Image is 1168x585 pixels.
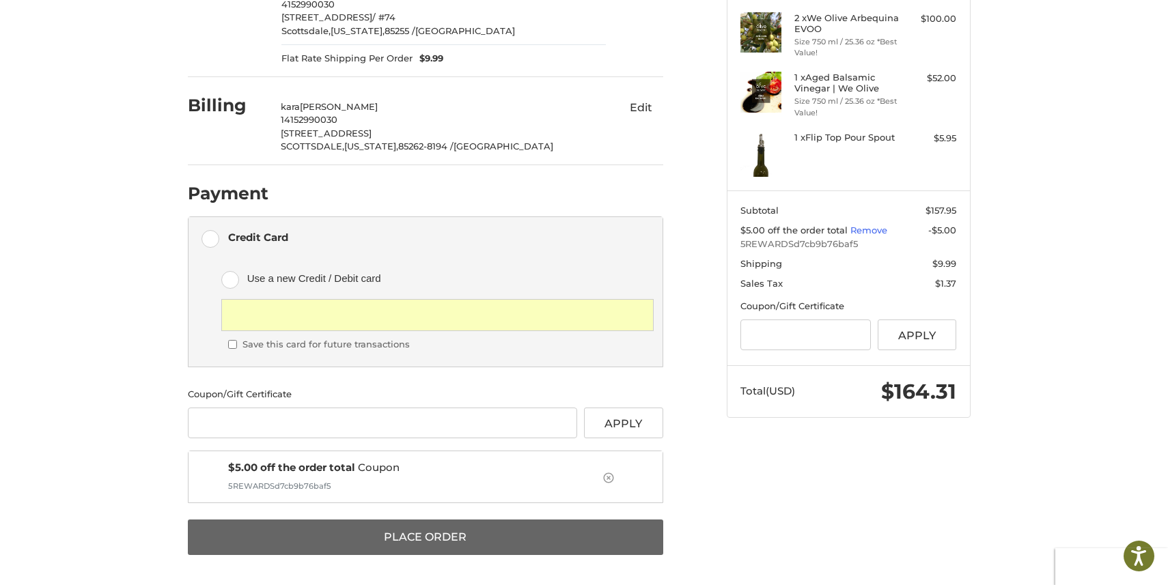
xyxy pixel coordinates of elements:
span: Use a new Credit / Debit card [247,267,634,289]
span: Coupon [228,460,598,476]
span: [GEOGRAPHIC_DATA] [454,141,553,152]
li: Size 750 ml / 25.36 oz *Best Value! [794,96,899,118]
button: Apply [878,319,957,350]
h4: 2 x We Olive Arbequina EVOO [794,12,899,35]
span: Scottsdale, [281,25,331,36]
span: $9.99 [932,258,956,269]
span: 85255 / [385,25,415,36]
span: [US_STATE], [331,25,385,36]
span: [STREET_ADDRESS] [281,12,372,23]
h4: 1 x Flip Top Pour Spout [794,132,899,143]
div: Credit Card [228,226,288,248]
span: $164.31 [881,379,956,404]
button: Open LiveChat chat widget [157,18,173,34]
iframe: Google Customer Reviews [1055,548,1168,585]
span: [GEOGRAPHIC_DATA] [415,25,515,36]
button: Place Order [188,519,663,555]
span: Subtotal [740,205,779,216]
div: Coupon/Gift Certificate [188,388,663,401]
p: We're away right now. Please check back later! [19,20,154,31]
li: Size 750 ml / 25.36 oz *Best Value! [794,36,899,59]
span: SCOTTSDALE, [281,141,344,152]
span: [STREET_ADDRESS] [281,128,372,139]
h2: Billing [188,95,268,116]
a: Remove [850,225,887,236]
div: Coupon/Gift Certificate [740,300,956,313]
span: -$5.00 [928,225,956,236]
span: 5REWARDSd7cb9b76baf5 [228,481,331,491]
span: Total (USD) [740,384,795,397]
span: Shipping [740,258,782,269]
span: $1.37 [935,278,956,289]
div: $52.00 [902,72,956,85]
span: $5.00 off the order total [228,461,355,474]
span: $157.95 [926,205,956,216]
div: $5.95 [902,132,956,145]
span: $5.00 off the order total [740,225,850,236]
input: Gift Certificate or Coupon Code [188,408,578,438]
span: 14152990030 [281,114,337,125]
span: / #74 [372,12,395,23]
span: [US_STATE], [344,141,398,152]
div: $100.00 [902,12,956,26]
button: Apply [584,408,663,438]
span: [PERSON_NAME] [300,101,378,112]
span: kara [281,101,300,112]
input: Gift Certificate or Coupon Code [740,319,871,350]
span: 85262-8194 / [398,141,454,152]
span: Sales Tax [740,278,783,289]
span: Flat Rate Shipping Per Order [281,52,413,66]
label: Save this card for future transactions [242,338,410,352]
span: 5REWARDSd7cb9b76baf5 [740,238,956,251]
h2: Payment [188,183,268,204]
iframe: Secure card payment input frame [231,309,643,322]
span: $9.99 [413,52,443,66]
button: Edit [620,97,663,119]
h4: 1 x Aged Balsamic Vinegar | We Olive [794,72,899,94]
